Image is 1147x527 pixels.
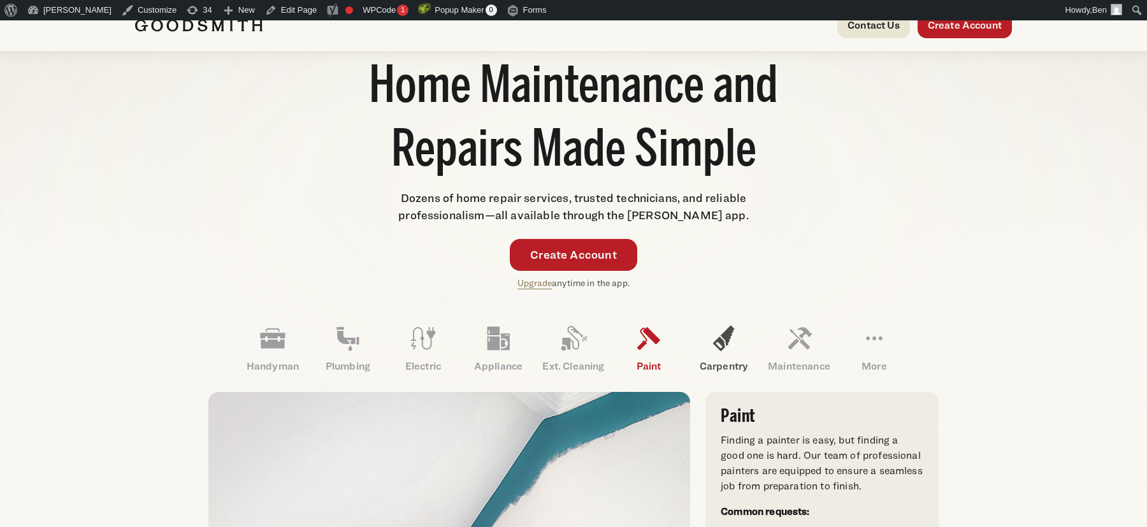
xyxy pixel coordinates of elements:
p: More [837,359,912,374]
a: Paint [611,315,686,382]
p: Appliance [461,359,536,374]
p: Carpentry [686,359,761,374]
p: Handyman [235,359,310,374]
a: Appliance [461,315,536,382]
a: Ext. Cleaning [536,315,611,382]
img: Goodsmith [135,19,263,32]
a: Create Account [918,13,1012,38]
h1: Home Maintenance and Repairs Made Simple [354,57,793,184]
a: Contact Us [837,13,910,38]
a: Maintenance [761,315,837,382]
a: Create Account [510,239,637,271]
a: Electric [386,315,461,382]
a: Plumbing [310,315,386,382]
a: Carpentry [686,315,761,382]
p: Ext. Cleaning [536,359,611,374]
p: Paint [611,359,686,374]
strong: Common requests: [721,505,810,517]
p: anytime in the app. [517,276,630,291]
p: Maintenance [761,359,837,374]
a: More [837,315,912,382]
p: Electric [386,359,461,374]
a: Handyman [235,315,310,382]
h3: Paint [721,407,923,425]
span: Ben [1092,5,1107,15]
p: Finding a painter is easy, but finding a good one is hard. Our team of professional painters are ... [721,433,923,494]
div: 1 [397,4,408,16]
a: Upgrade [517,277,552,288]
span: 0 [486,4,497,16]
div: Needs improvement [345,6,353,14]
p: Plumbing [310,359,386,374]
span: Dozens of home repair services, trusted technicians, and reliable professionalism—all available t... [398,191,749,222]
